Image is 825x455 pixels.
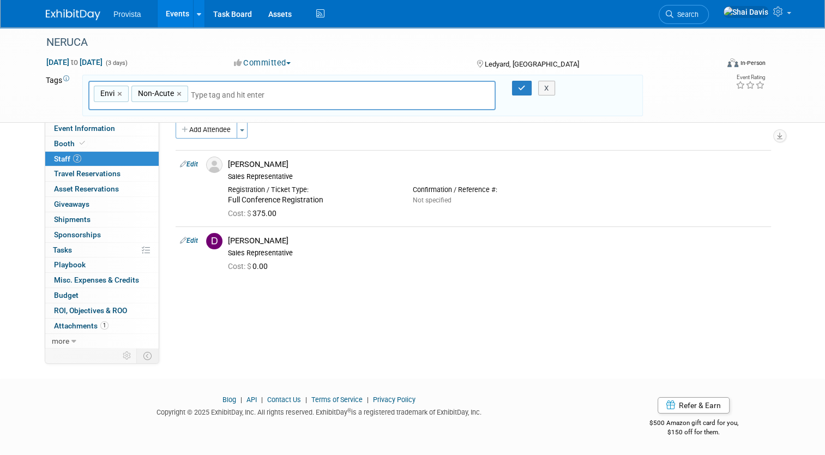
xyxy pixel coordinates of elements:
[54,200,89,208] span: Giveaways
[54,230,101,239] span: Sponsorships
[105,59,128,67] span: (3 days)
[303,396,310,404] span: |
[659,57,766,73] div: Event Format
[54,260,86,269] span: Playbook
[100,321,109,330] span: 1
[54,291,79,300] span: Budget
[228,262,252,271] span: Cost: $
[413,196,451,204] span: Not specified
[658,397,730,414] a: Refer & Earn
[54,154,81,163] span: Staff
[46,9,100,20] img: ExhibitDay
[45,136,159,151] a: Booth
[485,60,579,68] span: Ledyard, [GEOGRAPHIC_DATA]
[206,157,222,173] img: Associate-Profile-5.png
[673,10,698,19] span: Search
[413,185,581,194] div: Confirmation / Reference #:
[180,237,198,244] a: Edit
[230,57,295,69] button: Committed
[45,166,159,181] a: Travel Reservations
[228,172,767,181] div: Sales Representative
[118,349,137,363] td: Personalize Event Tab Strip
[736,75,765,80] div: Event Rating
[228,209,252,218] span: Cost: $
[136,88,174,99] span: Non-Acute
[43,33,704,52] div: NERUCA
[54,321,109,330] span: Attachments
[45,152,159,166] a: Staff2
[45,273,159,288] a: Misc. Expenses & Credits
[46,75,73,117] td: Tags
[45,288,159,303] a: Budget
[608,428,779,437] div: $150 off for them.
[347,408,351,414] sup: ®
[258,396,266,404] span: |
[228,209,281,218] span: 375.00
[608,411,779,436] div: $500 Amazon gift card for you,
[54,169,121,178] span: Travel Reservations
[659,5,709,24] a: Search
[54,139,87,148] span: Booth
[53,246,72,254] span: Tasks
[176,121,237,139] button: Add Attendee
[740,59,766,67] div: In-Person
[727,58,738,67] img: Format-Inperson.png
[45,303,159,318] a: ROI, Objectives & ROO
[73,154,81,163] span: 2
[267,396,301,404] a: Contact Us
[222,396,236,404] a: Blog
[538,81,555,96] button: X
[206,233,222,249] img: D.jpg
[246,396,257,404] a: API
[80,140,85,146] i: Booth reservation complete
[177,88,184,100] a: ×
[45,212,159,227] a: Shipments
[45,243,159,258] a: Tasks
[364,396,371,404] span: |
[54,184,119,193] span: Asset Reservations
[723,6,769,18] img: Shai Davis
[45,258,159,272] a: Playbook
[46,57,103,67] span: [DATE] [DATE]
[98,88,115,99] span: Envi
[113,10,141,19] span: Provista
[54,306,127,315] span: ROI, Objectives & ROO
[54,124,115,133] span: Event Information
[228,195,396,205] div: Full Conference Registration
[228,236,767,246] div: [PERSON_NAME]
[228,159,767,170] div: [PERSON_NAME]
[45,197,159,212] a: Giveaways
[228,249,767,258] div: Sales Representative
[45,121,159,136] a: Event Information
[45,319,159,333] a: Attachments1
[180,160,198,168] a: Edit
[69,58,80,67] span: to
[45,334,159,349] a: more
[45,182,159,196] a: Asset Reservations
[228,185,396,194] div: Registration / Ticket Type:
[117,88,124,100] a: ×
[238,396,245,404] span: |
[45,228,159,242] a: Sponsorships
[54,276,139,284] span: Misc. Expenses & Credits
[373,396,415,404] a: Privacy Policy
[311,396,363,404] a: Terms of Service
[46,405,592,417] div: Copyright © 2025 ExhibitDay, Inc. All rights reserved. ExhibitDay is a registered trademark of Ex...
[191,89,344,100] input: Type tag and hit enter
[52,337,69,345] span: more
[228,262,272,271] span: 0.00
[54,215,91,224] span: Shipments
[137,349,159,363] td: Toggle Event Tabs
